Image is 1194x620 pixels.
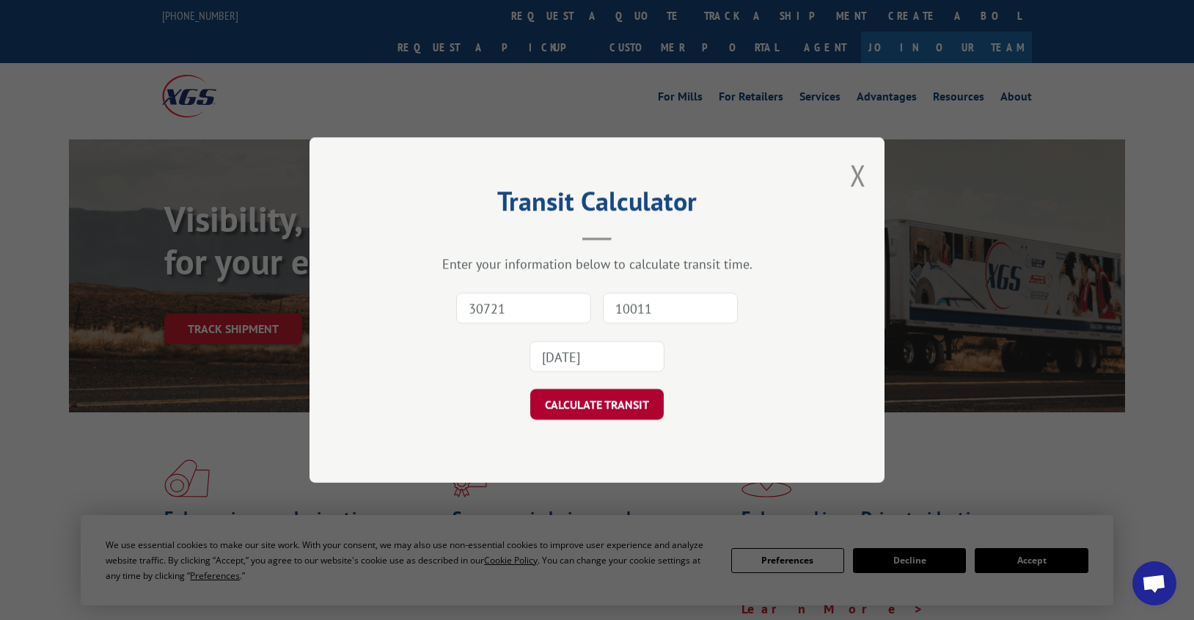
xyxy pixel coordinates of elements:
input: Origin Zip [456,293,591,324]
button: CALCULATE TRANSIT [530,389,664,420]
input: Tender Date [530,341,664,372]
button: Close modal [850,156,866,194]
div: Open chat [1132,561,1176,605]
h2: Transit Calculator [383,191,811,219]
div: Enter your information below to calculate transit time. [383,255,811,272]
input: Dest. Zip [603,293,738,324]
